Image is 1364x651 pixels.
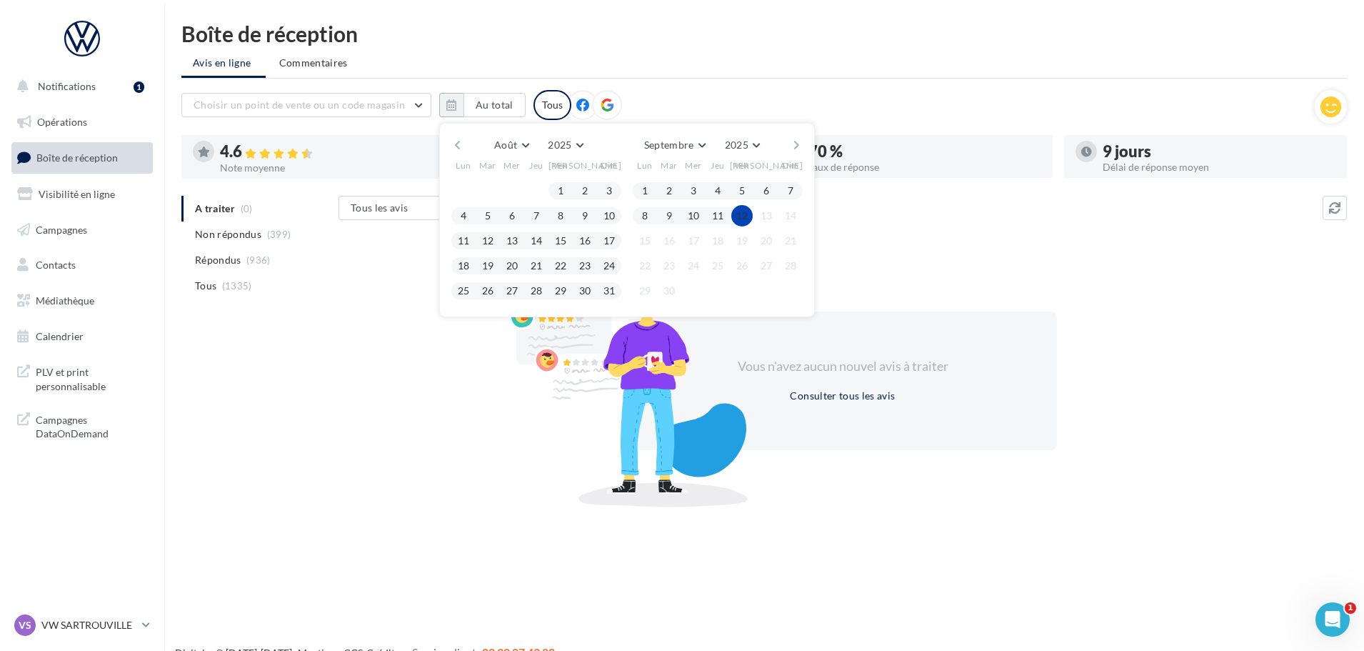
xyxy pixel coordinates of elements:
span: Mar [661,159,678,172]
button: 3 [598,180,620,202]
button: Au total [439,93,526,117]
button: 11 [707,205,728,227]
button: 9 [658,205,680,227]
span: Opérations [37,116,87,128]
button: 8 [550,205,571,227]
button: 29 [550,280,571,302]
button: 28 [780,255,801,277]
div: 4.6 [220,144,453,160]
span: Campagnes [36,223,87,235]
button: 27 [501,280,523,302]
button: 8 [634,205,656,227]
span: Répondus [195,253,241,267]
div: 1 [134,81,144,93]
button: 2025 [542,135,588,155]
button: 4 [453,205,474,227]
button: 29 [634,280,656,302]
span: PLV et print personnalisable [36,362,147,393]
span: Commentaires [279,56,348,70]
button: 30 [658,280,680,302]
button: 24 [683,255,704,277]
span: Boîte de réception [36,151,118,164]
button: Septembre [638,135,711,155]
button: 1 [550,180,571,202]
button: 21 [526,255,547,277]
button: 25 [453,280,474,302]
span: VS [19,618,31,632]
button: 28 [526,280,547,302]
span: 2025 [548,139,571,151]
button: 24 [598,255,620,277]
span: Septembre [644,139,694,151]
button: 3 [683,180,704,202]
button: 21 [780,230,801,252]
span: [PERSON_NAME] [548,159,622,172]
span: Août [494,139,517,151]
span: Non répondus [195,227,261,242]
button: 12 [731,205,753,227]
button: 4 [707,180,728,202]
button: Août [488,135,534,155]
a: Médiathèque [9,286,156,316]
span: Notifications [38,80,96,92]
span: Mer [685,159,702,172]
div: Taux de réponse [808,162,1041,172]
a: VS VW SARTROUVILLE [11,612,153,639]
button: Notifications 1 [9,71,150,101]
button: 19 [731,230,753,252]
span: Jeu [711,159,725,172]
a: Opérations [9,107,156,137]
button: 13 [756,205,777,227]
span: Visibilité en ligne [39,188,115,200]
button: 30 [574,280,596,302]
button: 26 [731,255,753,277]
button: 16 [658,230,680,252]
button: 12 [477,230,498,252]
button: 9 [574,205,596,227]
span: (1335) [222,280,252,292]
button: 6 [756,180,777,202]
button: 2025 [719,135,766,155]
button: Au total [463,93,526,117]
span: Contacts [36,259,76,271]
a: Campagnes [9,215,156,245]
span: Campagnes DataOnDemand [36,410,147,441]
span: Lun [456,159,471,172]
button: 17 [598,230,620,252]
div: Tous [533,90,571,120]
button: 14 [780,205,801,227]
span: Dim [601,159,618,172]
button: 27 [756,255,777,277]
button: 11 [453,230,474,252]
button: 25 [707,255,728,277]
span: Dim [782,159,799,172]
p: VW SARTROUVILLE [41,618,136,632]
a: PLV et print personnalisable [9,357,156,399]
button: 22 [550,255,571,277]
button: 20 [756,230,777,252]
a: Visibilité en ligne [9,179,156,209]
button: 16 [574,230,596,252]
button: 18 [453,255,474,277]
button: 26 [477,280,498,302]
a: Boîte de réception [9,142,156,173]
span: Tous [195,279,216,293]
div: Boîte de réception [181,23,1347,44]
button: 7 [780,180,801,202]
a: Campagnes DataOnDemand [9,404,156,447]
div: Délai de réponse moyen [1103,162,1335,172]
button: 14 [526,230,547,252]
button: 5 [477,205,498,227]
button: 5 [731,180,753,202]
button: 22 [634,255,656,277]
button: 23 [658,255,680,277]
span: Mar [479,159,496,172]
button: 18 [707,230,728,252]
button: Tous les avis [339,196,481,220]
button: 10 [598,205,620,227]
iframe: Intercom live chat [1315,602,1350,637]
div: Vous n'avez aucun nouvel avis à traiter [720,357,966,376]
button: Choisir un point de vente ou un code magasin [181,93,431,117]
button: 17 [683,230,704,252]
